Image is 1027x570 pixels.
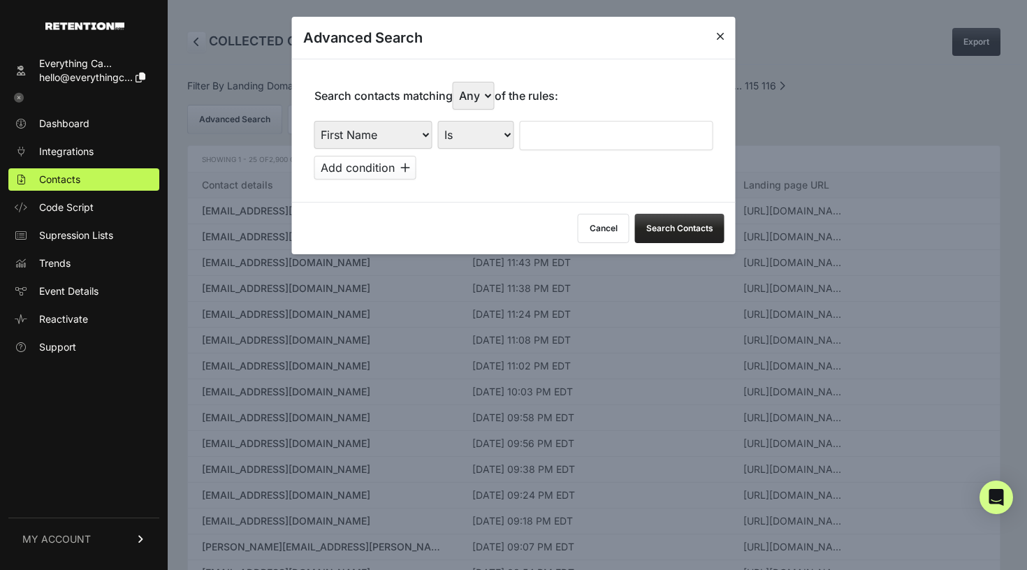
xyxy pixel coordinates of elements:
[39,284,99,298] span: Event Details
[8,308,159,330] a: Reactivate
[8,196,159,219] a: Code Script
[8,112,159,135] a: Dashboard
[578,214,629,243] button: Cancel
[8,518,159,560] a: MY ACCOUNT
[39,117,89,131] span: Dashboard
[45,22,124,30] img: Retention.com
[8,168,159,191] a: Contacts
[303,28,423,47] h3: Advanced Search
[8,140,159,163] a: Integrations
[8,252,159,275] a: Trends
[39,340,76,354] span: Support
[39,312,88,326] span: Reactivate
[39,200,94,214] span: Code Script
[22,532,91,546] span: MY ACCOUNT
[8,52,159,89] a: Everything Ca... hello@everythingc...
[39,256,71,270] span: Trends
[8,336,159,358] a: Support
[39,57,145,71] div: Everything Ca...
[39,228,113,242] span: Supression Lists
[39,173,80,187] span: Contacts
[39,71,133,83] span: hello@everythingc...
[314,156,416,180] button: Add condition
[8,280,159,302] a: Event Details
[8,224,159,247] a: Supression Lists
[635,214,724,243] button: Search Contacts
[979,481,1013,514] div: Open Intercom Messenger
[39,145,94,159] span: Integrations
[314,82,558,110] p: Search contacts matching of the rules:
